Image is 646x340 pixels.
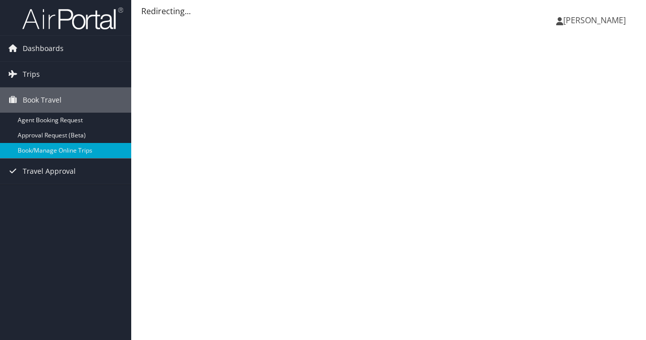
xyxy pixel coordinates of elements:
[556,5,636,35] a: [PERSON_NAME]
[563,15,626,26] span: [PERSON_NAME]
[23,36,64,61] span: Dashboards
[22,7,123,30] img: airportal-logo.png
[23,62,40,87] span: Trips
[141,5,636,17] div: Redirecting...
[23,87,62,113] span: Book Travel
[23,159,76,184] span: Travel Approval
